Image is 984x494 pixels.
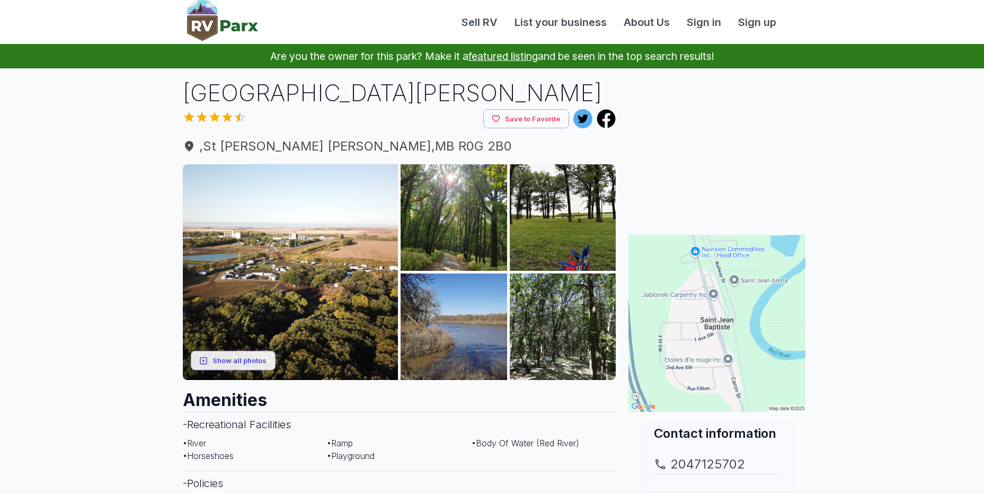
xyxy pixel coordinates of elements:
img: AAcXr8pleyCRGBPnP7-S8N6b-Pkn7T0R0jPBR7PrCq_KbRwM9UDbKiPEU8JfBhMBUjN9FtgmZCIjIb8uu1e_gGZz3-7sAZhQb... [510,274,616,380]
button: Save to Favorite [483,109,569,129]
a: 2047125702 [654,455,780,474]
img: AAcXr8rwUHRuaycqCNhhXtpoVrsA4ekDUTgXDGzN4Io2szPO0eRqwwPjDMi2PsOlTbRD_ycNg53d44njCs9DnKjrx5BwexxGP... [401,164,507,271]
img: Map for St Jean Park [628,235,805,412]
a: Sign in [678,14,730,30]
h2: Contact information [654,425,780,442]
h3: - Recreational Facilities [183,412,616,437]
span: • River [183,438,206,448]
p: Are you the owner for this park? Make it a and be seen in the top search results! [13,44,971,68]
a: featured listing [468,50,538,63]
a: ,St [PERSON_NAME] [PERSON_NAME],MB R0G 2B0 [183,137,616,156]
a: About Us [615,14,678,30]
span: • Body Of Water (Red River) [472,438,579,448]
img: AAcXr8o8sP-GJDoSEChdd9qHl-rsRwRu9BUr82VoaaWAD0yPaa7zOsWq2qyrpNFNlhXmqYgb_RuqcusmJV8YH6EysJRm3kXsL... [510,164,616,271]
h1: [GEOGRAPHIC_DATA][PERSON_NAME] [183,77,616,109]
a: Sign up [730,14,785,30]
img: AAcXr8pK7M0iTimtxvqqYxrvJpHiSIbBz7RTbNaOP03oCECfcSDikDjnqwCreI2MaZxhE91mJ52VLxLnXD3Fx9wM60HQ1x2M-... [183,164,398,380]
span: • Playground [327,451,375,461]
span: • Horseshoes [183,451,234,461]
span: , St [PERSON_NAME] [PERSON_NAME] , MB R0G 2B0 [183,137,616,156]
iframe: Advertisement [628,77,805,209]
a: Sell RV [453,14,506,30]
h2: Amenities [183,380,616,412]
a: List your business [506,14,615,30]
img: AAcXr8o2oHt910RLRg83psIWlhsDcX842qocJbONPrbRNuqtP-1C9AvuZ3Ut6HY-fWcYqV35UpSCCF4SyalKxtj2p0XCZX9q0... [401,274,507,380]
button: Show all photos [191,351,276,371]
span: • Ramp [327,438,353,448]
